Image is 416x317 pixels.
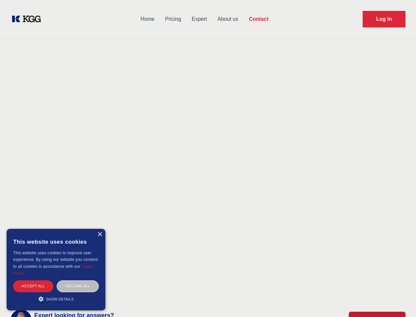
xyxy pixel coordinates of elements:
[383,285,416,317] iframe: Chat Widget
[363,11,405,27] a: Request Demo
[212,11,243,28] a: About us
[97,232,102,237] div: Close
[13,234,99,250] div: This website uses cookies
[11,14,46,24] a: KOL Knowledge Platform: Talk to Key External Experts (KEE)
[186,11,212,28] a: Expert
[243,11,274,28] a: Contact
[13,251,98,269] span: This website uses cookies to improve user experience. By using our website you consent to all coo...
[13,280,53,292] div: Accept all
[57,280,99,292] div: Decline all
[46,297,74,301] span: Show details
[13,264,94,275] a: Cookie Policy
[13,296,99,302] div: Show details
[135,11,160,28] a: Home
[160,11,186,28] a: Pricing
